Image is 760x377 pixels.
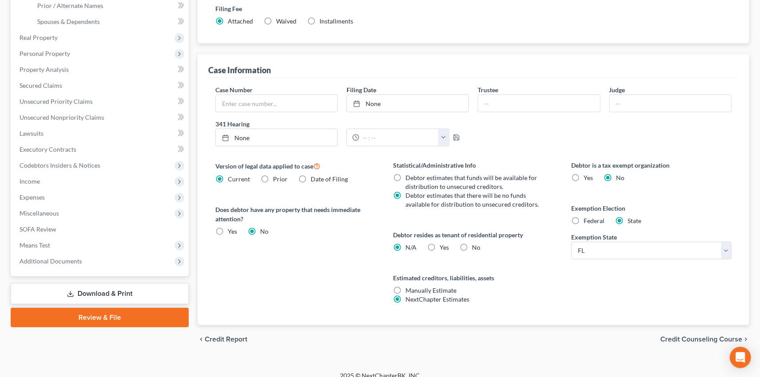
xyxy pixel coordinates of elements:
a: Executory Contracts [12,141,189,157]
label: Filing Date [347,85,376,94]
span: Installments [320,17,353,25]
span: Real Property [19,34,58,41]
span: Manually Estimate [406,287,457,294]
a: Spouses & Dependents [30,14,189,30]
span: SOFA Review [19,225,56,233]
span: N/A [406,243,417,251]
span: Unsecured Priority Claims [19,98,93,105]
a: Review & File [11,308,189,327]
span: Debtor estimates that there will be no funds available for distribution to unsecured creditors. [406,192,539,208]
span: No [260,228,269,235]
span: Prior / Alternate Names [37,2,103,9]
span: Executory Contracts [19,145,76,153]
span: Additional Documents [19,257,82,265]
button: chevron_left Credit Report [198,336,247,343]
input: -- [478,95,600,112]
label: Filing Fee [215,4,732,13]
span: Personal Property [19,50,70,57]
a: SOFA Review [12,221,189,237]
span: Federal [584,217,604,224]
input: -- [610,95,731,112]
label: Does debtor have any property that needs immediate attention? [215,205,376,224]
label: Estimated creditors, liabilities, assets [394,273,554,283]
a: Unsecured Priority Claims [12,94,189,110]
span: NextChapter Estimates [406,295,470,303]
a: None [347,95,468,112]
span: Credit Counseling Course [660,336,742,343]
button: Credit Counseling Course chevron_right [660,336,749,343]
span: No [472,243,481,251]
span: Spouses & Dependents [37,18,100,25]
label: Exemption Election [571,204,732,213]
i: chevron_right [742,336,749,343]
span: Attached [228,17,253,25]
a: Property Analysis [12,62,189,78]
div: Case Information [208,65,271,75]
label: Case Number [215,85,253,94]
span: Yes [228,228,237,235]
label: Debtor resides as tenant of residential property [394,230,554,240]
span: Yes [584,174,593,181]
label: Judge [609,85,625,94]
label: Statistical/Administrative Info [394,161,554,170]
span: Expenses [19,193,45,201]
span: Codebtors Insiders & Notices [19,161,100,169]
span: State [627,217,641,224]
a: Secured Claims [12,78,189,94]
span: Lawsuits [19,130,43,137]
span: Current [228,175,250,183]
span: Prior [273,175,288,183]
a: None [216,129,337,146]
span: Waived [276,17,296,25]
label: Trustee [478,85,498,94]
span: Miscellaneous [19,209,59,217]
i: chevron_left [198,336,205,343]
label: Version of legal data applied to case [215,161,376,171]
a: Lawsuits [12,126,189,141]
div: Open Intercom Messenger [730,347,751,368]
span: No [616,174,624,181]
a: Download & Print [11,283,189,304]
span: Income [19,177,40,185]
label: Exemption State [571,232,617,242]
input: -- : -- [359,129,439,146]
label: 341 Hearing [211,119,474,129]
label: Debtor is a tax exempt organization [571,161,732,170]
span: Property Analysis [19,66,69,73]
span: Yes [440,243,449,251]
input: Enter case number... [216,95,337,112]
span: Secured Claims [19,82,62,89]
span: Date of Filing [311,175,348,183]
span: Credit Report [205,336,247,343]
span: Unsecured Nonpriority Claims [19,114,104,121]
a: Unsecured Nonpriority Claims [12,110,189,126]
span: Debtor estimates that funds will be available for distribution to unsecured creditors. [406,174,538,190]
span: Means Test [19,241,50,249]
